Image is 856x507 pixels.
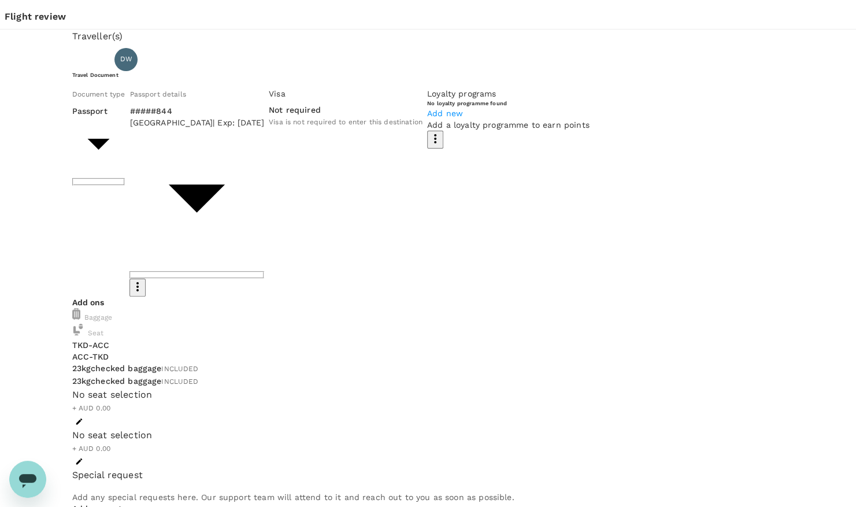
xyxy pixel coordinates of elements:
span: Add new [427,109,463,118]
span: 23kg checked baggage [72,364,162,373]
span: Passport details [129,90,186,98]
img: baggage-icon [72,308,80,320]
div: Seat [72,324,784,339]
p: ACC - TKD [72,351,784,362]
p: Add any special requests here. Our support team will attend to it and reach out to you as soon as... [72,491,784,503]
p: [PERSON_NAME] Wondoh [142,53,261,66]
span: Loyalty programs [427,89,496,98]
div: Baggage [72,308,784,324]
p: Add ons [72,297,784,308]
p: Traveller(s) [72,29,784,43]
span: Add a loyalty programme to earn points [427,120,590,129]
span: Document type [72,90,125,98]
div: No seat selection [72,428,784,442]
h6: Travel Document [72,71,784,79]
iframe: Button to launch messaging window [9,461,46,498]
span: + AUD 0.00 [72,404,111,412]
p: #####844 [129,105,264,117]
span: INCLUDED [161,378,198,386]
p: Flight review [5,10,851,24]
p: TKD - ACC [72,339,784,351]
span: 23kg checked baggage [72,376,162,386]
p: Not required [269,104,423,116]
span: Visa is not required to enter this destination [269,118,423,126]
img: baggage-icon [72,324,84,335]
span: INCLUDED [161,365,198,373]
p: Special request [72,468,784,482]
span: Visa [269,89,286,98]
p: Traveller 1 : [72,54,110,65]
p: Passport [72,105,125,117]
div: No seat selection [72,388,784,402]
h6: No loyalty programme found [427,99,590,107]
span: + AUD 0.00 [72,445,111,453]
span: DW [120,54,132,65]
div: #####844[GEOGRAPHIC_DATA]| Exp: [DATE] [129,105,264,128]
span: [GEOGRAPHIC_DATA] | Exp: [DATE] [129,117,264,128]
